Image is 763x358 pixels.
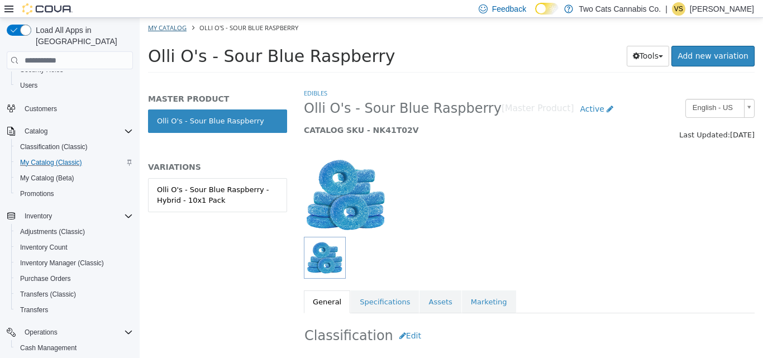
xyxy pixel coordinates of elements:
a: Transfers (Classic) [16,288,80,301]
span: Olli O's - Sour Blue Raspberry [164,82,362,99]
a: Inventory Manager (Classic) [16,256,108,270]
span: Operations [25,328,58,337]
div: Victoria Sharma [672,2,685,16]
span: Inventory Count [16,241,133,254]
span: Catalog [25,127,47,136]
button: Users [11,78,137,93]
div: Olli O's - Sour Blue Raspberry - Hybrid - 10x1 Pack [17,166,139,188]
span: Customers [20,101,133,115]
a: Users [16,79,42,92]
span: My Catalog (Beta) [20,174,74,183]
a: Inventory Count [16,241,72,254]
input: Dark Mode [535,3,559,15]
a: Cash Management [16,341,81,355]
button: Catalog [20,125,52,138]
span: Operations [20,326,133,339]
button: Adjustments (Classic) [11,224,137,240]
button: Customers [2,100,137,116]
span: Transfers [20,306,48,314]
p: | [665,2,667,16]
a: My Catalog (Classic) [16,156,87,169]
span: Purchase Orders [16,272,133,285]
button: Catalog [2,123,137,139]
button: Operations [2,324,137,340]
button: Inventory Count [11,240,137,255]
a: My Catalog [8,6,47,14]
span: VS [674,2,683,16]
span: Adjustments (Classic) [20,227,85,236]
span: Users [20,81,37,90]
span: Classification (Classic) [16,140,133,154]
h2: Classification [165,308,614,328]
span: Customers [25,104,57,113]
h5: MASTER PRODUCT [8,76,147,86]
a: Classification (Classic) [16,140,92,154]
a: English - US [546,81,615,100]
span: Cash Management [20,343,77,352]
button: My Catalog (Beta) [11,170,137,186]
span: Inventory Manager (Classic) [16,256,133,270]
a: Adjustments (Classic) [16,225,89,238]
span: Promotions [20,189,54,198]
p: Two Cats Cannabis Co. [579,2,661,16]
span: [DATE] [590,113,615,121]
button: Operations [20,326,62,339]
button: Inventory [20,209,56,223]
span: Transfers (Classic) [20,290,76,299]
a: Assets [280,273,321,296]
span: My Catalog (Classic) [20,158,82,167]
a: Olli O's - Sour Blue Raspberry [8,92,147,115]
a: Specifications [211,273,279,296]
span: Inventory [25,212,52,221]
h5: CATALOG SKU - NK41T02V [164,107,498,117]
span: Active [441,87,465,96]
span: Purchase Orders [20,274,71,283]
button: Tools [487,28,530,49]
span: Cash Management [16,341,133,355]
span: Olli O's - Sour Blue Raspberry [60,6,159,14]
a: Marketing [322,273,376,296]
button: My Catalog (Classic) [11,155,137,170]
span: Inventory Manager (Classic) [20,259,104,268]
button: Promotions [11,186,137,202]
a: My Catalog (Beta) [16,171,79,185]
span: Catalog [20,125,133,138]
img: Cova [22,3,73,15]
small: [Master Product] [362,87,435,96]
a: Promotions [16,187,59,201]
p: [PERSON_NAME] [690,2,754,16]
a: Edibles [164,71,188,79]
button: Edit [254,308,288,328]
span: Classification (Classic) [20,142,88,151]
span: English - US [546,82,600,99]
span: Transfers (Classic) [16,288,133,301]
a: Customers [20,102,61,116]
a: Purchase Orders [16,272,75,285]
a: Transfers [16,303,53,317]
button: Cash Management [11,340,137,356]
button: Inventory Manager (Classic) [11,255,137,271]
button: Purchase Orders [11,271,137,287]
img: 150 [164,135,248,219]
button: Inventory [2,208,137,224]
a: Add new variation [532,28,615,49]
span: Adjustments (Classic) [16,225,133,238]
span: My Catalog (Beta) [16,171,133,185]
h5: VARIATIONS [8,144,147,154]
span: Promotions [16,187,133,201]
button: Classification (Classic) [11,139,137,155]
span: Inventory [20,209,133,223]
span: Transfers [16,303,133,317]
span: Load All Apps in [GEOGRAPHIC_DATA] [31,25,133,47]
span: Users [16,79,133,92]
button: Transfers [11,302,137,318]
button: Transfers (Classic) [11,287,137,302]
span: Feedback [492,3,526,15]
a: General [164,273,211,296]
span: Last Updated: [540,113,590,121]
span: My Catalog (Classic) [16,156,133,169]
span: Inventory Count [20,243,68,252]
span: Olli O's - Sour Blue Raspberry [8,28,255,48]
